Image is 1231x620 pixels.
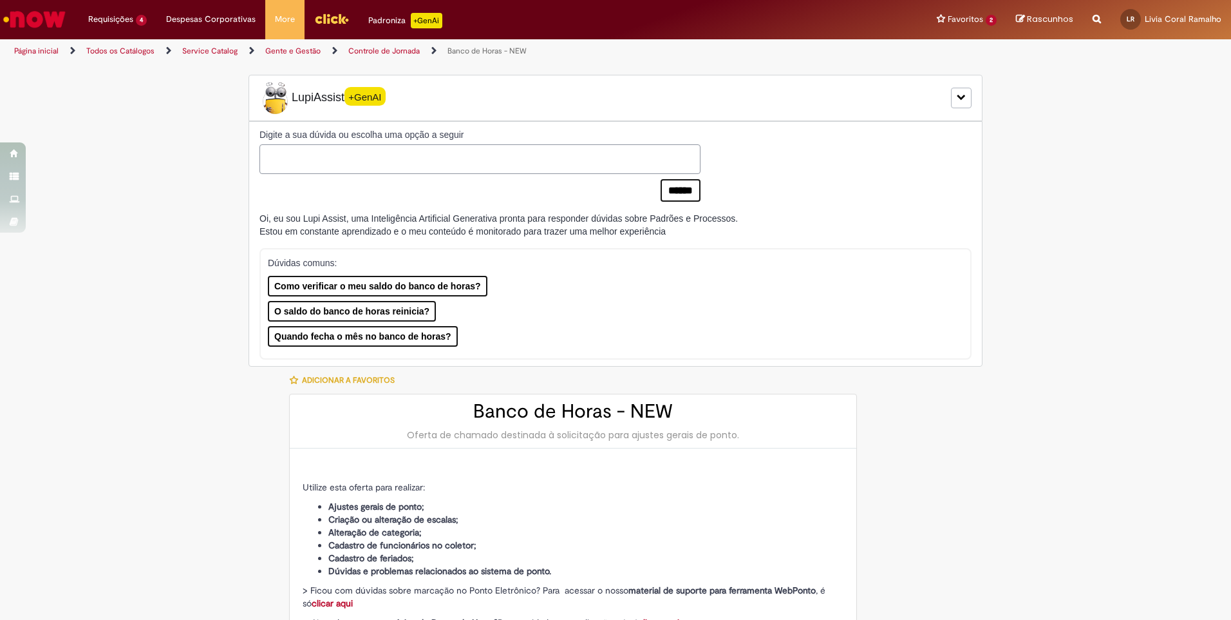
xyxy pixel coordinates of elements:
[447,46,527,56] a: Banco de Horas - NEW
[1016,14,1073,26] a: Rascunhos
[10,39,811,63] ul: Trilhas de página
[86,46,155,56] a: Todos os Catálogos
[259,212,738,238] div: Oi, eu sou Lupi Assist, uma Inteligência Artificial Generativa pronta para responder dúvidas sobr...
[302,375,395,385] span: Adicionar a Favoritos
[259,82,386,114] span: LupiAssist
[368,13,442,28] div: Padroniza
[268,301,436,322] button: O saldo do banco de horas reinicia?
[348,46,420,56] a: Controle de Jornada
[268,326,458,347] button: Quando fecha o mês no banco de horas?
[88,13,133,26] span: Requisições
[303,481,425,493] span: Utilize esta oferta para realizar:
[303,584,843,610] p: > Ficou com dúvidas sobre marcação no Ponto Eletrônico? Para acessar o nosso , é só
[628,585,816,596] strong: material de suporte para ferramenta WebPonto
[344,87,386,106] span: +GenAI
[312,597,353,609] a: clicar aqui
[182,46,238,56] a: Service Catalog
[265,46,321,56] a: Gente e Gestão
[268,257,946,269] p: Dúvidas comuns:
[328,514,458,525] strong: Criação ou alteração de escalas;
[166,13,256,26] span: Despesas Corporativas
[289,367,402,394] button: Adicionar a Favoritos
[303,429,843,441] div: Oferta de chamado destinada à solicitação para ajustes gerais de ponto.
[14,46,59,56] a: Página inicial
[259,128,700,141] label: Digite a sua dúvida ou escolha uma opção a seguir
[1127,15,1134,23] span: LR
[275,13,295,26] span: More
[1027,13,1073,25] span: Rascunhos
[411,13,442,28] p: +GenAi
[328,527,422,538] strong: Alteração de categoria;
[268,276,487,296] button: Como verificar o meu saldo do banco de horas?
[328,552,414,564] strong: Cadastro de feriados;
[314,9,349,28] img: click_logo_yellow_360x200.png
[328,565,551,577] strong: Dúvidas e problemas relacionados ao sistema de ponto.
[1,6,68,32] img: ServiceNow
[948,13,983,26] span: Favoritos
[986,15,997,26] span: 2
[303,401,843,422] h2: Banco de Horas - NEW
[259,82,292,114] img: Lupi
[249,75,982,121] div: LupiLupiAssist+GenAI
[1145,14,1221,24] span: Livia Coral Ramalho
[328,501,424,512] strong: Ajustes gerais de ponto;
[136,15,147,26] span: 4
[328,539,476,551] strong: Cadastro de funcionários no coletor;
